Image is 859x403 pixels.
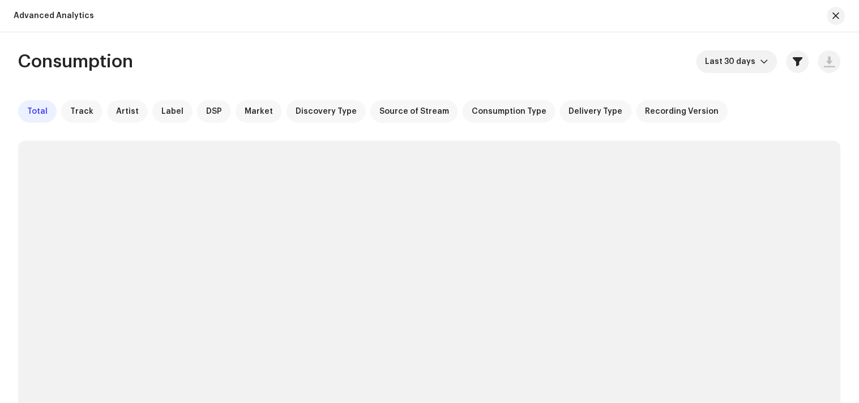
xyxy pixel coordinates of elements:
span: Discovery Type [296,107,357,116]
span: Recording Version [646,107,719,116]
span: Source of Stream [379,107,449,116]
span: Consumption Type [472,107,546,116]
span: Delivery Type [569,107,623,116]
span: Last 30 days [706,50,760,73]
span: Market [245,107,273,116]
span: DSP [206,107,222,116]
div: dropdown trigger [760,50,768,73]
